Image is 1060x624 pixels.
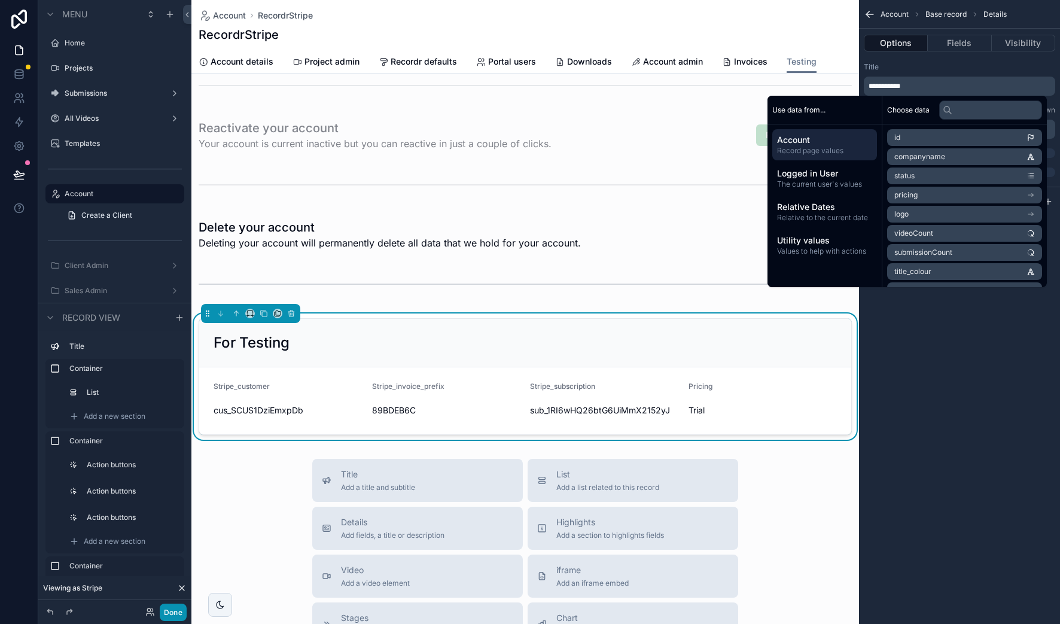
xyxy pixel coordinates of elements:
span: Create a Client [81,211,132,220]
label: List [87,388,177,397]
span: Add a title and subtitle [341,483,415,492]
span: Add a video element [341,579,410,588]
span: Pricing [689,382,712,391]
a: Downloads [555,51,612,75]
a: Recordr defaults [379,51,457,75]
a: Testing [787,51,817,74]
span: Account admin [643,56,703,68]
span: Account [881,10,909,19]
span: Logged in User [777,168,872,179]
button: DetailsAdd fields, a title or description [312,507,523,550]
span: Base record [925,10,967,19]
span: List [556,468,659,480]
label: Account [65,189,177,199]
label: Container [69,561,179,571]
button: TitleAdd a title and subtitle [312,459,523,502]
span: Add an iframe embed [556,579,629,588]
span: Details [983,10,1007,19]
span: Details [341,516,444,528]
button: VideoAdd a video element [312,555,523,598]
span: Use data from... [772,105,826,115]
h1: RecordrStripe [199,26,279,43]
button: Visibility [992,35,1055,51]
button: iframeAdd an iframe embed [528,555,738,598]
a: Invoices [722,51,767,75]
span: Recordr defaults [391,56,457,68]
span: Video [341,564,410,576]
span: Chart [556,612,646,624]
span: Stripe_customer [214,382,270,391]
label: Home [65,38,182,48]
span: Add a section to highlights fields [556,531,664,540]
span: Utility values [777,235,872,246]
label: Submissions [65,89,165,98]
span: Trial [689,404,705,416]
span: Add fields, a title or description [341,531,444,540]
span: Highlights [556,516,664,528]
span: Add a new section [84,412,145,421]
label: Container [69,364,179,373]
span: Relative to the current date [777,213,872,223]
div: scrollable content [38,331,191,581]
div: scrollable content [767,124,882,266]
label: Title [864,62,879,72]
span: The current user's values [777,179,872,189]
label: Container [69,436,179,446]
label: Action buttons [87,486,177,496]
label: Sales Admin [65,286,165,296]
label: Templates [65,139,182,148]
span: Stages [341,612,413,624]
span: Add a list related to this record [556,483,659,492]
span: Downloads [567,56,612,68]
label: Projects [65,63,182,73]
a: Client Admin [65,261,165,270]
a: Create a Client [60,206,184,225]
span: Add a new section [84,537,145,546]
span: Account [777,134,872,146]
button: HighlightsAdd a section to highlights fields [528,507,738,550]
span: Account [213,10,246,22]
span: Project admin [304,56,360,68]
a: Account admin [631,51,703,75]
span: Stripe_invoice_prefix [372,382,444,391]
span: Choose data [887,105,930,115]
span: Record page values [777,146,872,156]
span: Testing [787,56,817,68]
label: Action buttons [87,513,177,522]
label: Title [69,342,179,351]
span: Account details [211,56,273,68]
span: Title [341,468,415,480]
span: Stripe_subscription [530,382,595,391]
button: ListAdd a list related to this record [528,459,738,502]
span: 89BDEB6C [372,404,521,416]
div: scrollable content [864,77,1055,96]
span: Invoices [734,56,767,68]
span: sub_1RI6wHQ26btG6UiMmX2152yJ [530,404,679,416]
span: Record view [62,311,120,323]
span: Menu [62,8,87,20]
span: Portal users [488,56,536,68]
span: iframe [556,564,629,576]
h2: For Testing [214,333,290,352]
span: Viewing as Stripe [43,583,102,593]
label: Action buttons [87,460,177,470]
label: All Videos [65,114,165,123]
a: Project admin [293,51,360,75]
button: Options [864,35,928,51]
button: Done [160,604,187,621]
a: Account details [199,51,273,75]
span: Relative Dates [777,201,872,213]
span: cus_SCUS1DziEmxpDb [214,404,363,416]
span: Values to help with actions [777,246,872,256]
a: RecordrStripe [258,10,313,22]
a: Portal users [476,51,536,75]
a: Account [199,10,246,22]
button: Fields [928,35,991,51]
